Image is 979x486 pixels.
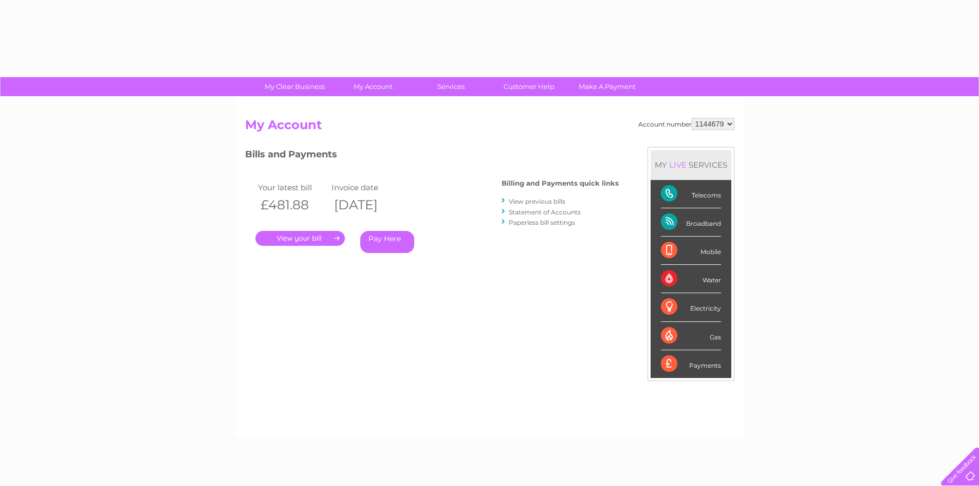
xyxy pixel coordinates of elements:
h2: My Account [245,118,734,137]
div: LIVE [667,160,689,170]
h4: Billing and Payments quick links [502,179,619,187]
a: . [255,231,345,246]
a: Pay Here [360,231,414,253]
div: Water [661,265,721,293]
div: Broadband [661,208,721,237]
div: Mobile [661,237,721,265]
a: Customer Help [487,77,571,96]
th: £481.88 [255,194,329,215]
a: Make A Payment [565,77,650,96]
a: Statement of Accounts [509,208,581,216]
div: Account number [638,118,734,130]
div: MY SERVICES [651,150,731,179]
td: Your latest bill [255,181,329,194]
a: View previous bills [509,197,565,205]
h3: Bills and Payments [245,147,619,165]
a: Paperless bill settings [509,219,575,226]
td: Invoice date [329,181,403,194]
div: Electricity [661,293,721,321]
div: Payments [661,350,721,378]
div: Telecoms [661,180,721,208]
a: Services [409,77,493,96]
a: My Account [330,77,415,96]
a: My Clear Business [252,77,337,96]
th: [DATE] [329,194,403,215]
div: Gas [661,322,721,350]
